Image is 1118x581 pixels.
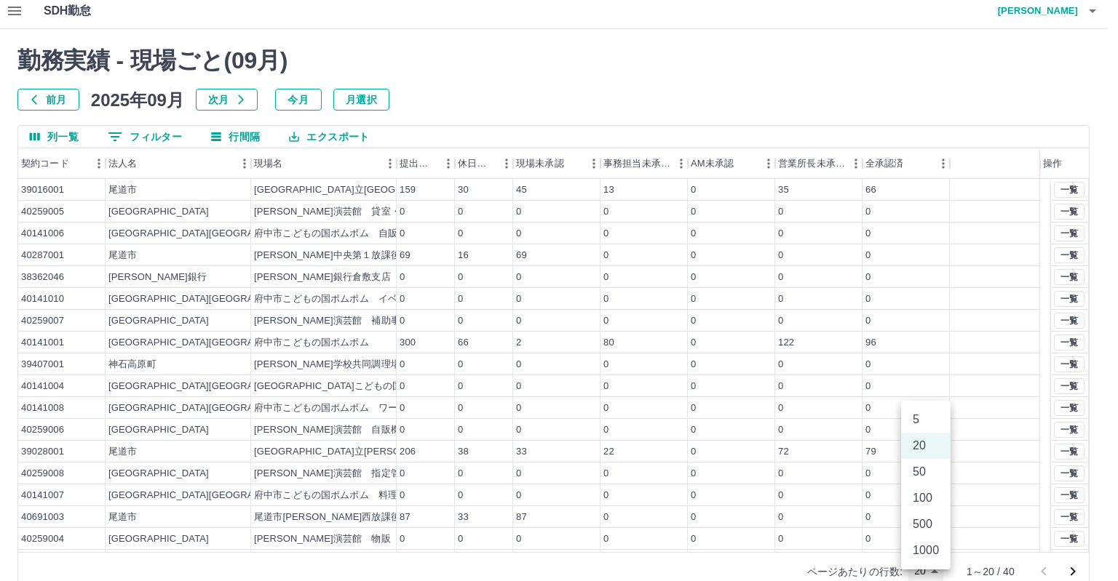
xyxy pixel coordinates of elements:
li: 20 [901,433,951,459]
li: 5 [901,406,951,433]
li: 500 [901,511,951,537]
li: 50 [901,459,951,485]
li: 100 [901,485,951,511]
li: 1000 [901,537,951,564]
